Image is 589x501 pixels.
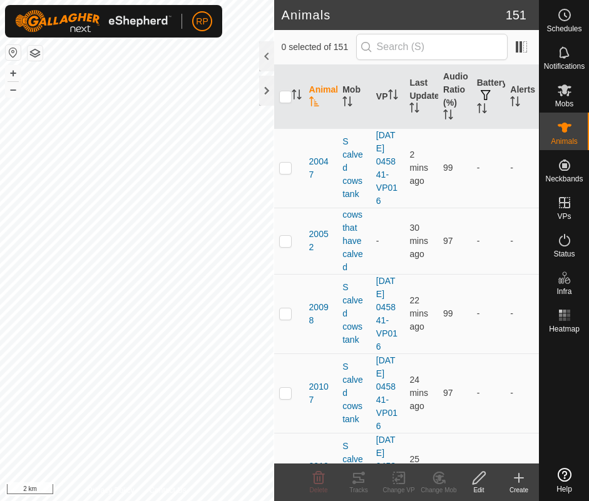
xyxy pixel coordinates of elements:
th: Audio Ratio (%) [438,65,472,129]
td: - [472,274,506,353]
span: 0 selected of 151 [282,41,356,54]
span: Mobs [555,100,573,108]
span: 99 [443,163,453,173]
span: 97 [443,388,453,398]
div: S calved cows tank [342,135,366,201]
td: - [505,208,539,274]
th: Alerts [505,65,539,129]
span: 97 [443,236,453,246]
button: – [6,82,21,97]
button: + [6,66,21,81]
span: 20047 [309,155,333,181]
span: Notifications [544,63,585,70]
span: 7 Oct 2025 at 5:12 AM [409,454,428,490]
th: Mob [337,65,371,129]
p-sorticon: Activate to sort [409,104,419,114]
td: - [505,274,539,353]
div: Edit [459,485,499,495]
a: Privacy Policy [88,485,135,496]
h2: Animals [282,8,506,23]
span: Infra [556,288,571,295]
span: Heatmap [549,325,580,333]
td: - [472,353,506,433]
span: Schedules [546,25,581,33]
p-sorticon: Activate to sort [292,91,302,101]
p-sorticon: Activate to sort [510,98,520,108]
app-display-virtual-paddock-transition: - [376,236,379,246]
td: - [505,128,539,208]
span: 20108 [309,460,333,486]
th: VP [371,65,405,129]
span: 151 [506,6,526,24]
div: S calved cows tank [342,281,366,347]
div: Tracks [339,485,379,495]
a: [DATE] 045841-VP016 [376,355,397,431]
td: - [505,353,539,433]
span: 7 Oct 2025 at 5:08 AM [409,223,428,259]
p-sorticon: Activate to sort [388,91,398,101]
div: Change Mob [419,485,459,495]
span: 7 Oct 2025 at 5:35 AM [409,149,428,186]
a: [DATE] 045841-VP016 [376,276,397,352]
div: Create [499,485,539,495]
div: Change VP [379,485,419,495]
span: VPs [557,213,571,220]
input: Search (S) [356,34,508,60]
p-sorticon: Activate to sort [477,105,487,115]
span: 7 Oct 2025 at 5:13 AM [409,375,428,411]
p-sorticon: Activate to sort [309,98,319,108]
span: Delete [310,487,328,493]
button: Reset Map [6,45,21,60]
span: 99 [443,308,453,318]
span: Help [556,485,572,493]
a: [DATE] 045841-VP016 [376,130,397,206]
span: 20107 [309,380,333,407]
span: 7 Oct 2025 at 5:15 AM [409,295,428,331]
span: Animals [551,138,578,145]
span: RP [196,15,208,28]
img: Gallagher Logo [15,10,172,33]
th: Animal [304,65,338,129]
a: Help [540,463,589,498]
button: Map Layers [28,46,43,61]
p-sorticon: Activate to sort [342,98,352,108]
p-sorticon: Activate to sort [443,111,453,121]
span: 20098 [309,301,333,327]
span: Neckbands [545,175,583,183]
td: - [472,128,506,208]
span: Status [553,250,575,258]
div: cows that have calved [342,208,366,274]
th: Last Updated [404,65,438,129]
div: S calved cows tank [342,360,366,426]
a: Contact Us [149,485,186,496]
span: 20052 [309,228,333,254]
th: Battery [472,65,506,129]
td: - [472,208,506,274]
